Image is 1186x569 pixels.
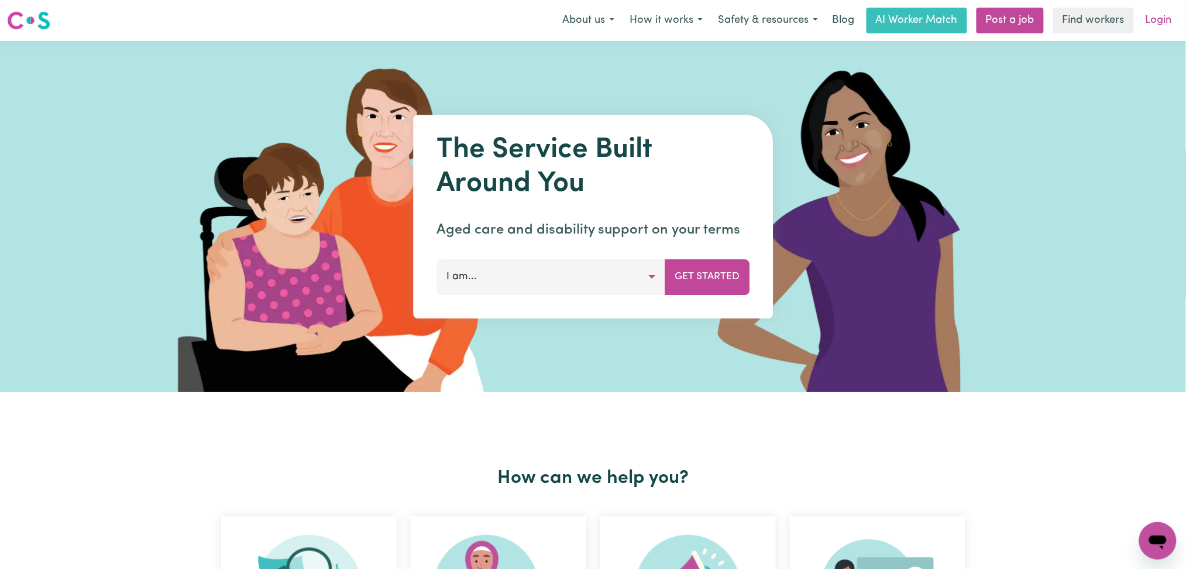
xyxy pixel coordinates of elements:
button: How it works [622,8,710,33]
a: Blog [826,8,862,33]
h2: How can we help you? [214,467,972,489]
button: Safety & resources [710,8,826,33]
iframe: Button to launch messaging window [1139,522,1177,560]
a: Post a job [977,8,1044,33]
a: Find workers [1053,8,1134,33]
a: Careseekers logo [7,7,50,34]
a: AI Worker Match [867,8,967,33]
img: Careseekers logo [7,10,50,31]
button: I am... [436,259,665,294]
a: Login [1139,8,1179,33]
p: Aged care and disability support on your terms [436,220,750,241]
button: About us [555,8,622,33]
h1: The Service Built Around You [436,133,750,201]
button: Get Started [665,259,750,294]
